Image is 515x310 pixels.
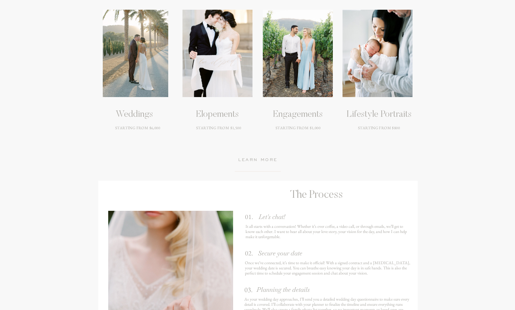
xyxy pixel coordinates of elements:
h3: STARTING FROM $6,000 [99,125,176,147]
h3: Engagements [273,109,323,120]
a: Lifestyle Portraits [343,109,416,120]
h3: STARTING FROM $800 [341,125,417,147]
h3: STARTING FROM $1,500 [180,125,257,147]
h3: Once we’ve connected, it’s time to make it official! With a signed contract and a [MEDICAL_DATA],... [245,260,413,286]
h1: The Process [244,189,389,204]
h3: Weddings [89,109,180,120]
h3: Let's chat! [259,213,350,224]
h3: Planning the details [256,286,348,297]
a: learn more [227,157,289,164]
h3: Secure your date [258,249,350,260]
h3: 01. [245,213,258,224]
h3: STARTING FROM $1,000 [260,125,336,147]
h3: 03. [244,286,257,297]
h3: Elopements [193,109,242,120]
h3: 02. [245,249,258,260]
h3: It all starts with a conversation! Whether it’s over coffee, a video call, or through emails, we’... [246,224,413,249]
